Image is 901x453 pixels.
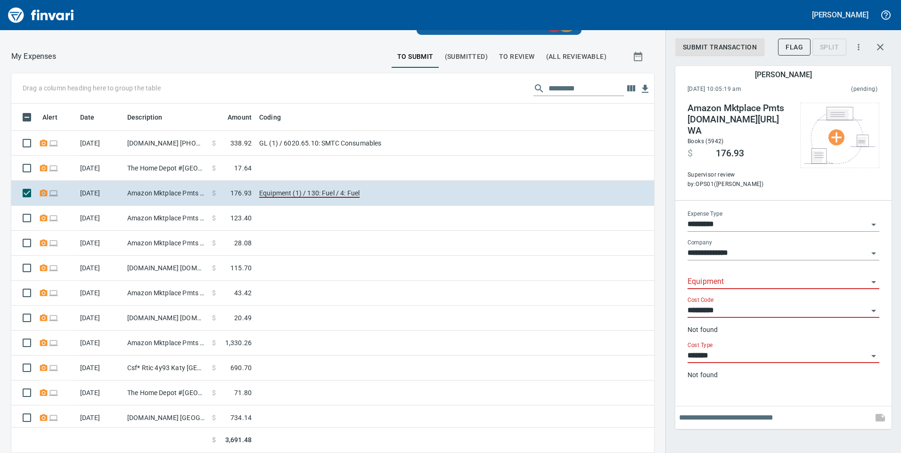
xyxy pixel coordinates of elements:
button: Open [867,247,880,260]
td: [DATE] [76,331,123,356]
span: Receipt Required [39,389,49,396]
span: Receipt Required [39,290,49,296]
td: The Home Depot #[GEOGRAPHIC_DATA] [123,380,208,405]
span: Flag [786,41,803,53]
span: $ [212,288,216,298]
td: [DATE] [76,356,123,380]
span: Receipt Required [39,190,49,196]
p: Not found [688,325,879,334]
img: Select file [804,107,875,164]
span: (All Reviewable) [546,51,606,63]
button: Submit Transaction [675,39,764,56]
span: Online transaction [49,240,58,246]
label: Company [688,240,712,245]
td: [DATE] [76,380,123,405]
td: [DATE] [76,306,123,331]
span: $ [212,188,216,198]
span: 690.70 [230,363,252,372]
td: [DOMAIN_NAME] [GEOGRAPHIC_DATA] [123,405,208,430]
span: Date [80,112,95,123]
span: Online transaction [49,190,58,196]
td: [DATE] [76,281,123,306]
span: Receipt Required [39,340,49,346]
span: Online transaction [49,364,58,371]
span: Receipt Required [39,414,49,421]
button: Open [867,349,880,363]
span: Receipt Required [39,215,49,221]
td: Amazon Mktplace Pmts [DOMAIN_NAME][URL] WA [123,281,208,306]
span: Online transaction [49,265,58,271]
span: Coding [259,112,281,123]
span: Receipt Required [39,364,49,371]
span: (Submitted) [445,51,488,63]
span: 20.49 [234,313,252,323]
span: 176.93 [716,148,744,159]
span: Receipt Required [39,240,49,246]
span: [DATE] 10:05:19 am [688,85,796,94]
span: Online transaction [49,389,58,396]
span: 71.80 [234,388,252,397]
h4: Amazon Mktplace Pmts [DOMAIN_NAME][URL] WA [688,103,791,137]
button: More [848,37,869,57]
span: $ [212,435,216,445]
span: 3,691.48 [225,435,252,445]
span: $ [212,413,216,422]
span: 115.70 [230,263,252,273]
label: Cost Type [688,342,713,348]
p: Not found [688,370,879,380]
td: [DOMAIN_NAME] [DOMAIN_NAME][URL] WA [123,256,208,281]
span: $ [212,388,216,397]
td: [DATE] [76,231,123,256]
td: [DATE] [76,206,123,231]
span: Description [127,112,175,123]
span: Books (5942) [688,138,724,145]
p: My Expenses [11,51,56,62]
button: Close transaction [869,36,892,58]
span: $ [212,263,216,273]
button: Open [867,275,880,289]
span: 734.14 [230,413,252,422]
td: [DOMAIN_NAME] [DOMAIN_NAME][URL] WA [123,306,208,331]
nav: breadcrumb [11,51,56,62]
span: Online transaction [49,315,58,321]
span: Date [80,112,107,123]
span: $ [212,213,216,223]
td: Amazon Mktplace Pmts [DOMAIN_NAME][URL] WA [123,181,208,206]
span: Alert [42,112,57,123]
img: Finvari [6,4,76,26]
span: This records your note into the expense [869,406,892,429]
span: 123.40 [230,213,252,223]
td: [DATE] [76,405,123,430]
span: To Review [499,51,535,63]
span: Receipt Required [39,315,49,321]
span: Description [127,112,163,123]
span: Online transaction [49,215,58,221]
button: Download Table [638,82,652,96]
td: [DATE] [76,181,123,206]
span: Receipt Required [39,265,49,271]
span: $ [212,363,216,372]
td: Amazon Mktplace Pmts [DOMAIN_NAME][URL] WA [123,331,208,356]
button: Open [867,304,880,317]
button: Flag [778,39,811,56]
td: Csf* Rtic 4y93 Katy [GEOGRAPHIC_DATA] [123,356,208,380]
span: This charge has not been settled by the merchant yet. This usually takes a couple of days but in ... [796,85,877,94]
span: Online transaction [49,165,58,171]
button: Show transactions within a particular date range [624,45,654,68]
span: $ [212,313,216,323]
span: Online transaction [49,140,58,146]
td: [DATE] [76,156,123,181]
span: Online transaction [49,340,58,346]
span: Online transaction [49,414,58,421]
span: Online transaction [49,290,58,296]
td: The Home Depot #[GEOGRAPHIC_DATA] [123,156,208,181]
p: Drag a column heading here to group the table [23,83,161,93]
label: Cost Code [688,297,713,303]
span: Supervisor review by: OPS01 ([PERSON_NAME]) [688,170,791,189]
span: Coding [259,112,293,123]
label: Expense Type [688,211,722,217]
td: GL (1) / 6020.65.10: SMTC Consumables [255,131,491,156]
span: Receipt Required [39,140,49,146]
td: Equipment (1) / 130: Fuel / 4: Fuel [255,181,491,206]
